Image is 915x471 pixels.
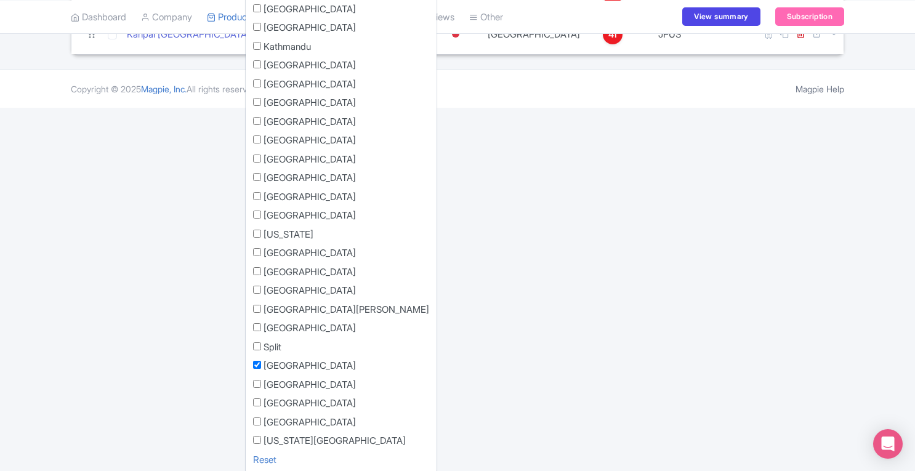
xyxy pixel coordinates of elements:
[264,21,356,35] label: [GEOGRAPHIC_DATA]
[127,28,387,42] a: Kanpai [GEOGRAPHIC_DATA]: Shinjuku Drinks and Neon Nights
[264,378,356,392] label: [GEOGRAPHIC_DATA]
[264,340,281,355] label: Split
[480,14,587,54] td: [GEOGRAPHIC_DATA]
[264,359,356,373] label: [GEOGRAPHIC_DATA]
[264,171,356,185] label: [GEOGRAPHIC_DATA]
[264,397,356,411] label: [GEOGRAPHIC_DATA]
[264,2,356,17] label: [GEOGRAPHIC_DATA]
[141,84,187,94] span: Magpie, Inc.
[63,83,266,95] div: Copyright © 2025 All rights reserved.
[682,7,760,26] a: View summary
[449,25,462,43] div: Inactive
[264,265,356,280] label: [GEOGRAPHIC_DATA]
[264,303,429,317] label: [GEOGRAPHIC_DATA][PERSON_NAME]
[264,228,313,242] label: [US_STATE]
[264,134,356,148] label: [GEOGRAPHIC_DATA]
[264,321,356,336] label: [GEOGRAPHIC_DATA]
[264,58,356,73] label: [GEOGRAPHIC_DATA]
[264,96,356,110] label: [GEOGRAPHIC_DATA]
[264,416,356,430] label: [GEOGRAPHIC_DATA]
[264,153,356,167] label: [GEOGRAPHIC_DATA]
[264,78,356,92] label: [GEOGRAPHIC_DATA]
[264,209,356,223] label: [GEOGRAPHIC_DATA]
[796,84,844,94] a: Magpie Help
[264,284,356,298] label: [GEOGRAPHIC_DATA]
[264,40,311,54] label: Kathmandu
[592,25,634,44] a: 41
[264,434,406,448] label: [US_STATE][GEOGRAPHIC_DATA]
[264,115,356,129] label: [GEOGRAPHIC_DATA]
[873,429,903,459] div: Open Intercom Messenger
[608,28,617,41] span: 41
[264,246,356,260] label: [GEOGRAPHIC_DATA]
[775,7,844,26] a: Subscription
[264,190,356,204] label: [GEOGRAPHIC_DATA]
[253,454,276,465] a: Reset
[639,14,701,54] td: JPUS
